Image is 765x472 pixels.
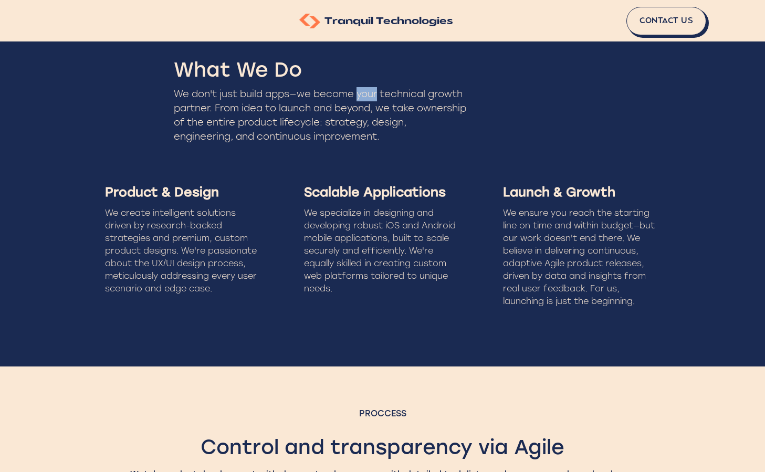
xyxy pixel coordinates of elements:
div: What We Do [174,58,592,82]
div: We specialize in designing and developing robust iOS and Android mobile applications, built to sc... [304,207,461,295]
img: Tranquil Technologies Logo [299,14,320,28]
span: Tranquil Technologies [324,17,453,27]
a: Contact Us [626,7,706,35]
div: Proccess [57,408,707,418]
div: Product & Design [105,184,262,200]
div: Scalable Applications [304,184,461,200]
div: We don't just build apps—we become your technical growth partner. From idea to launch and beyond,... [174,87,466,144]
div: Control and transparency via Agile [57,435,707,459]
div: Launch & Growth [503,184,660,200]
div: We ensure you reach the starting line on time and within budget—but our work doesn't end there. W... [503,207,660,308]
div: We create intelligent solutions driven by research-backed strategies and premium, custom product ... [105,207,262,295]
